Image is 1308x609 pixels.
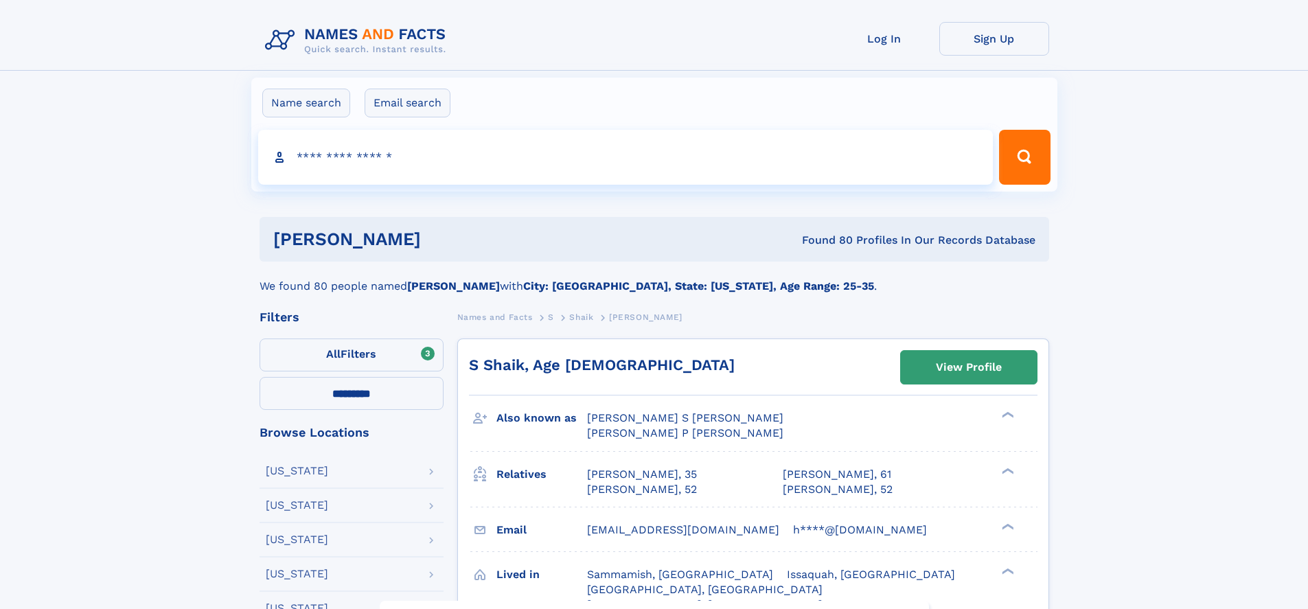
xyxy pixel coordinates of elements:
[829,22,939,56] a: Log In
[783,467,891,482] a: [PERSON_NAME], 61
[787,568,955,581] span: Issaquah, [GEOGRAPHIC_DATA]
[548,312,554,322] span: S
[587,426,783,439] span: [PERSON_NAME] P [PERSON_NAME]
[496,518,587,542] h3: Email
[266,466,328,476] div: [US_STATE]
[998,411,1015,420] div: ❯
[266,500,328,511] div: [US_STATE]
[260,311,444,323] div: Filters
[496,563,587,586] h3: Lived in
[569,308,593,325] a: Shaik
[273,231,612,248] h1: [PERSON_NAME]
[260,426,444,439] div: Browse Locations
[365,89,450,117] label: Email search
[266,568,328,579] div: [US_STATE]
[587,583,823,596] span: [GEOGRAPHIC_DATA], [GEOGRAPHIC_DATA]
[262,89,350,117] label: Name search
[609,312,682,322] span: [PERSON_NAME]
[569,312,593,322] span: Shaik
[326,347,341,360] span: All
[587,482,697,497] a: [PERSON_NAME], 52
[587,568,773,581] span: Sammamish, [GEOGRAPHIC_DATA]
[998,522,1015,531] div: ❯
[999,130,1050,185] button: Search Button
[783,482,893,497] a: [PERSON_NAME], 52
[407,279,500,292] b: [PERSON_NAME]
[936,352,1002,383] div: View Profile
[587,523,779,536] span: [EMAIL_ADDRESS][DOMAIN_NAME]
[260,22,457,59] img: Logo Names and Facts
[998,566,1015,575] div: ❯
[496,463,587,486] h3: Relatives
[457,308,533,325] a: Names and Facts
[258,130,994,185] input: search input
[260,338,444,371] label: Filters
[260,262,1049,295] div: We found 80 people named with .
[469,356,735,374] a: S Shaik, Age [DEMOGRAPHIC_DATA]
[496,406,587,430] h3: Also known as
[266,534,328,545] div: [US_STATE]
[587,467,697,482] a: [PERSON_NAME], 35
[998,466,1015,475] div: ❯
[901,351,1037,384] a: View Profile
[611,233,1035,248] div: Found 80 Profiles In Our Records Database
[523,279,874,292] b: City: [GEOGRAPHIC_DATA], State: [US_STATE], Age Range: 25-35
[939,22,1049,56] a: Sign Up
[587,411,783,424] span: [PERSON_NAME] S [PERSON_NAME]
[548,308,554,325] a: S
